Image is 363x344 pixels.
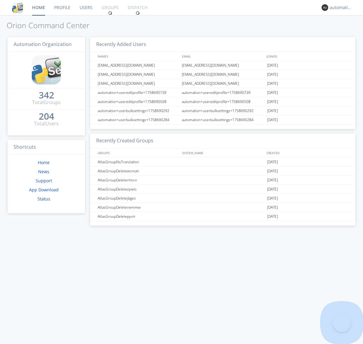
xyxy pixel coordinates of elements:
[267,194,278,203] span: [DATE]
[39,92,54,99] a: 342
[267,212,278,221] span: [DATE]
[90,115,355,124] a: automation+userbulksettings+1758690284automation+userbulksettings+1758690284[DATE]
[267,203,278,212] span: [DATE]
[267,61,278,70] span: [DATE]
[96,61,180,70] div: [EMAIL_ADDRESS][DOMAIN_NAME]
[96,194,180,203] div: AtlasGroupDeletejbges
[265,52,350,61] div: JOINED
[29,187,59,193] a: App Download
[12,2,23,13] img: cddb5a64eb264b2086981ab96f4c1ba7
[180,88,266,97] div: automation+usereditprofile+1758690739
[36,178,52,184] a: Support
[96,176,180,184] div: AtlasGroupDeletertmcn
[90,106,355,115] a: automation+userbulksettings+1758690292automation+userbulksettings+1758690292[DATE]
[333,314,351,332] iframe: Toggle Customer Support
[180,70,266,79] div: [EMAIL_ADDRESS][DOMAIN_NAME]
[90,157,355,167] a: AtlasGroupNoTranslation[DATE]
[96,106,180,115] div: automation+userbulksettings+1758690292
[267,97,278,106] span: [DATE]
[32,99,61,106] div: Total Groups
[90,70,355,79] a: [EMAIL_ADDRESS][DOMAIN_NAME][EMAIL_ADDRESS][DOMAIN_NAME][DATE]
[90,185,355,194] a: AtlasGroupDeletezywio[DATE]
[267,106,278,115] span: [DATE]
[39,113,54,119] div: 204
[267,70,278,79] span: [DATE]
[90,88,355,97] a: automation+usereditprofile+1758690739automation+usereditprofile+1758690739[DATE]
[96,88,180,97] div: automation+usereditprofile+1758690739
[267,79,278,88] span: [DATE]
[96,52,179,61] div: NAMES
[96,167,180,175] div: AtlasGroupDeletewcmah
[267,88,278,97] span: [DATE]
[39,92,54,98] div: 342
[90,212,355,221] a: AtlasGroupDeletepynir[DATE]
[32,55,61,84] img: cddb5a64eb264b2086981ab96f4c1ba7
[90,134,355,148] h3: Recently Created Groups
[90,167,355,176] a: AtlasGroupDeletewcmah[DATE]
[96,185,180,193] div: AtlasGroupDeletezywio
[90,37,355,52] h3: Recently Added Users
[181,148,265,157] div: SYSTEM_NAME
[267,115,278,124] span: [DATE]
[267,185,278,194] span: [DATE]
[90,203,355,212] a: AtlasGroupDeletenemmw[DATE]
[322,4,328,11] img: 373638.png
[38,196,50,202] a: Status
[38,160,50,165] a: Home
[90,194,355,203] a: AtlasGroupDeletejbges[DATE]
[96,97,180,106] div: automation+usereditprofile+1758690508
[180,115,266,124] div: automation+userbulksettings+1758690284
[267,167,278,176] span: [DATE]
[34,120,59,127] div: Total Users
[180,79,266,88] div: [EMAIL_ADDRESS][DOMAIN_NAME]
[96,70,180,79] div: [EMAIL_ADDRESS][DOMAIN_NAME]
[330,5,352,11] div: automation+atlas0003
[38,169,49,174] a: News
[180,61,266,70] div: [EMAIL_ADDRESS][DOMAIN_NAME]
[96,148,179,157] div: GROUPS
[90,79,355,88] a: [EMAIL_ADDRESS][DOMAIN_NAME][EMAIL_ADDRESS][DOMAIN_NAME][DATE]
[267,176,278,185] span: [DATE]
[8,140,85,155] h3: Shortcuts
[108,11,112,15] img: spin.svg
[267,157,278,167] span: [DATE]
[14,41,72,48] span: Automation Organization
[96,115,180,124] div: automation+userbulksettings+1758690284
[136,11,140,15] img: spin.svg
[96,203,180,212] div: AtlasGroupDeletenemmw
[265,148,350,157] div: CREATED
[90,176,355,185] a: AtlasGroupDeletertmcn[DATE]
[90,61,355,70] a: [EMAIL_ADDRESS][DOMAIN_NAME][EMAIL_ADDRESS][DOMAIN_NAME][DATE]
[180,106,266,115] div: automation+userbulksettings+1758690292
[96,79,180,88] div: [EMAIL_ADDRESS][DOMAIN_NAME]
[181,52,265,61] div: EMAIL
[90,97,355,106] a: automation+usereditprofile+1758690508automation+usereditprofile+1758690508[DATE]
[96,212,180,221] div: AtlasGroupDeletepynir
[96,157,180,166] div: AtlasGroupNoTranslation
[39,113,54,120] a: 204
[180,97,266,106] div: automation+usereditprofile+1758690508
